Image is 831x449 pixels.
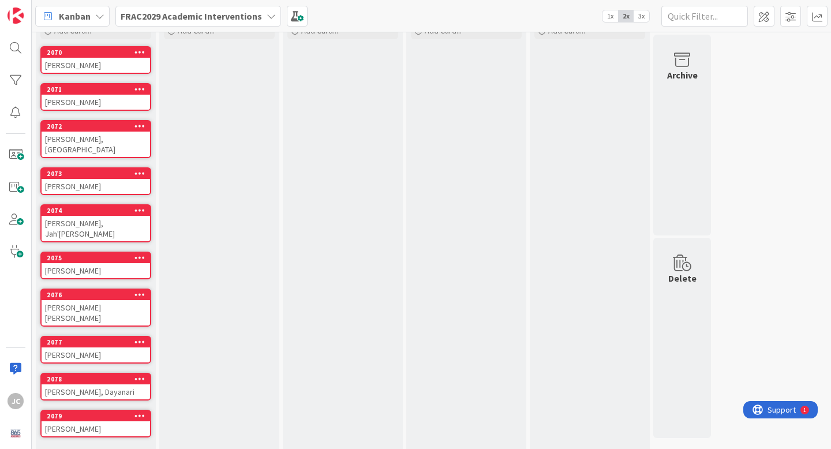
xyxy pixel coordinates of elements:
div: 2071[PERSON_NAME] [42,84,150,110]
div: [PERSON_NAME] [42,347,150,362]
div: 2077[PERSON_NAME] [42,337,150,362]
div: 2076 [47,291,150,299]
div: [PERSON_NAME], [GEOGRAPHIC_DATA] [42,132,150,157]
div: 2074[PERSON_NAME], Jah'[PERSON_NAME] [42,205,150,241]
a: 2074[PERSON_NAME], Jah'[PERSON_NAME] [40,204,151,242]
div: 2075[PERSON_NAME] [42,253,150,278]
div: [PERSON_NAME], Dayanari [42,384,150,399]
div: Delete [668,271,697,285]
a: 2077[PERSON_NAME] [40,336,151,364]
div: [PERSON_NAME] [PERSON_NAME] [42,300,150,325]
span: Support [24,2,53,16]
div: 2071 [42,84,150,95]
input: Quick Filter... [661,6,748,27]
div: 2078 [47,375,150,383]
div: [PERSON_NAME] [42,421,150,436]
div: 2077 [42,337,150,347]
div: 1 [60,5,63,14]
div: 2073 [47,170,150,178]
div: 2075 [47,254,150,262]
b: FRAC2029 Academic Interventions [121,10,262,22]
div: 2079 [42,411,150,421]
a: 2076[PERSON_NAME] [PERSON_NAME] [40,289,151,327]
div: 2076 [42,290,150,300]
div: [PERSON_NAME] [42,179,150,194]
div: 2076[PERSON_NAME] [PERSON_NAME] [42,290,150,325]
a: 2071[PERSON_NAME] [40,83,151,111]
div: 2070 [42,47,150,58]
a: 2070[PERSON_NAME] [40,46,151,74]
div: 2075 [42,253,150,263]
a: 2078[PERSON_NAME], Dayanari [40,373,151,401]
span: 1x [602,10,618,22]
div: [PERSON_NAME] [42,95,150,110]
img: avatar [8,425,24,441]
a: 2073[PERSON_NAME] [40,167,151,195]
div: 2074 [42,205,150,216]
div: 2073[PERSON_NAME] [42,169,150,194]
div: Archive [667,68,698,82]
div: 2072 [47,122,150,130]
img: Visit kanbanzone.com [8,8,24,24]
div: [PERSON_NAME] [42,58,150,73]
div: 2072 [42,121,150,132]
div: 2073 [42,169,150,179]
div: 2078[PERSON_NAME], Dayanari [42,374,150,399]
div: JC [8,393,24,409]
a: 2079[PERSON_NAME] [40,410,151,437]
div: 2072[PERSON_NAME], [GEOGRAPHIC_DATA] [42,121,150,157]
div: [PERSON_NAME] [42,263,150,278]
a: 2072[PERSON_NAME], [GEOGRAPHIC_DATA] [40,120,151,158]
a: 2075[PERSON_NAME] [40,252,151,279]
div: 2071 [47,85,150,93]
div: 2079[PERSON_NAME] [42,411,150,436]
span: 3x [634,10,649,22]
span: Kanban [59,9,91,23]
div: 2078 [42,374,150,384]
div: 2070[PERSON_NAME] [42,47,150,73]
div: [PERSON_NAME], Jah'[PERSON_NAME] [42,216,150,241]
div: 2079 [47,412,150,420]
div: 2070 [47,48,150,57]
div: 2077 [47,338,150,346]
span: 2x [618,10,634,22]
div: 2074 [47,207,150,215]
